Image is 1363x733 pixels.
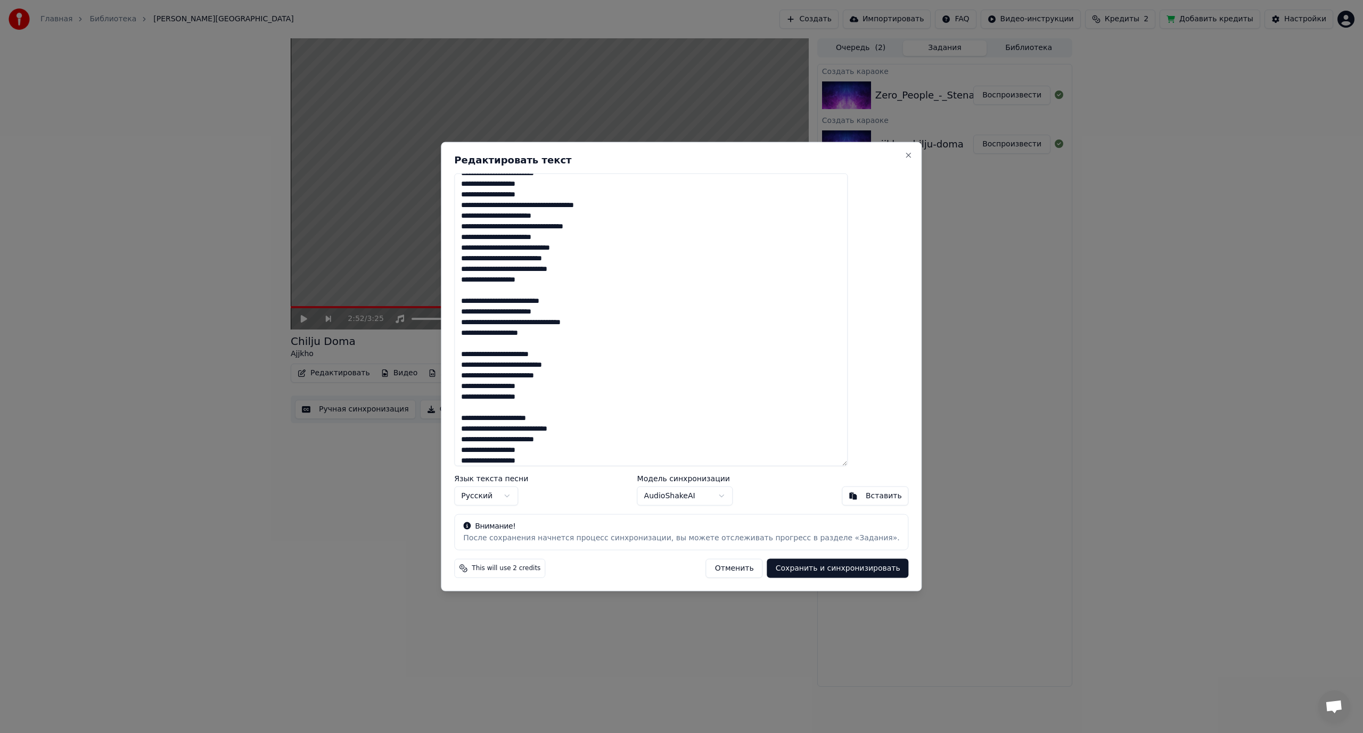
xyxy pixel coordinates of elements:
[463,521,899,532] div: Внимание!
[454,475,528,482] label: Язык текста песни
[472,564,540,573] span: This will use 2 credits
[767,559,909,578] button: Сохранить и синхронизировать
[637,475,733,482] label: Модель синхронизации
[866,491,902,501] div: Вставить
[842,487,909,506] button: Вставить
[463,533,899,543] div: После сохранения начнется процесс синхронизации, вы можете отслеживать прогресс в разделе «Задания».
[706,559,763,578] button: Отменить
[454,155,908,164] h2: Редактировать текст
